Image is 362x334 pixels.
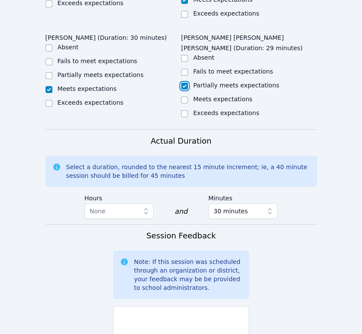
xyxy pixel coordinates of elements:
label: Fails to meet expectations [58,58,137,64]
label: Exceeds expectations [58,99,123,106]
div: Note: If this session was scheduled through an organization or district, your feedback may be be ... [134,257,242,292]
label: Exceeds expectations [193,10,259,17]
label: Absent [193,54,214,61]
label: Meets expectations [58,85,117,92]
label: Partially meets expectations [58,71,144,78]
h3: Session Feedback [146,230,216,242]
span: None [90,208,106,215]
button: None [84,203,154,219]
button: 30 minutes [208,203,278,219]
label: Meets expectations [193,96,252,103]
label: Absent [58,44,79,51]
label: Partially meets expectations [193,82,279,89]
div: and [175,206,187,217]
legend: [PERSON_NAME] [PERSON_NAME] [PERSON_NAME] (Duration: 29 minutes) [181,30,317,53]
span: 30 minutes [213,206,248,216]
label: Minutes [208,190,278,203]
div: Select a duration, rounded to the nearest 15 minute increment; ie, a 40 minute session should be ... [66,163,310,180]
label: Fails to meet expectations [193,68,273,75]
label: Hours [84,190,154,203]
legend: [PERSON_NAME] (Duration: 30 minutes) [45,30,167,43]
label: Exceeds expectations [193,109,259,116]
h3: Actual Duration [151,135,211,147]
